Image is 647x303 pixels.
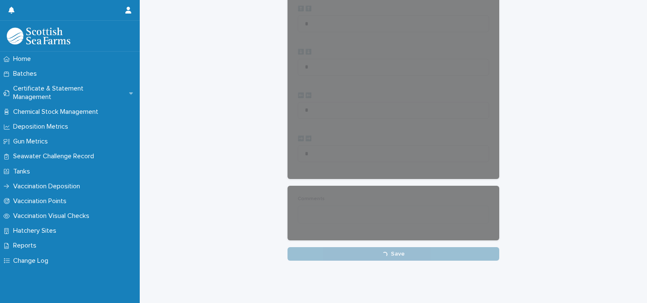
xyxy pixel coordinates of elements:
img: uOABhIYSsOPhGJQdTwEw [7,28,70,44]
p: Reports [10,242,43,250]
p: Home [10,55,38,63]
p: Hatchery Sites [10,227,63,235]
p: Gun Metrics [10,138,55,146]
p: Tanks [10,168,37,176]
p: Vaccination Visual Checks [10,212,96,220]
button: Save [288,247,499,261]
p: Batches [10,70,44,78]
p: Vaccination Deposition [10,182,87,190]
span: Save [391,251,405,257]
p: Vaccination Points [10,197,73,205]
p: Chemical Stock Management [10,108,105,116]
p: Change Log [10,257,55,265]
p: Certificate & Statement Management [10,85,129,101]
p: Seawater Challenge Record [10,152,101,160]
p: Deposition Metrics [10,123,75,131]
